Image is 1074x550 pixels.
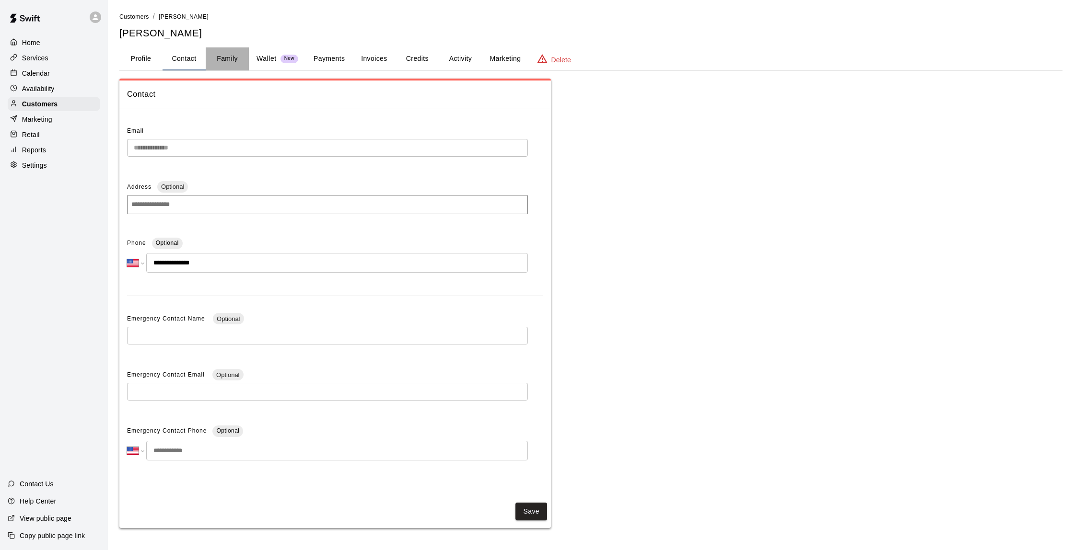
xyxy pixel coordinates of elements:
[8,158,100,172] a: Settings
[8,81,100,96] a: Availability
[22,115,52,124] p: Marketing
[352,47,396,70] button: Invoices
[212,371,243,378] span: Optional
[119,13,149,20] span: Customers
[482,47,528,70] button: Marketing
[22,130,40,139] p: Retail
[22,69,50,78] p: Calendar
[22,145,46,155] p: Reports
[515,503,547,520] button: Save
[119,12,149,20] a: Customers
[8,66,100,80] a: Calendar
[127,315,207,322] span: Emergency Contact Name
[22,53,48,63] p: Services
[22,84,55,93] p: Availability
[153,11,155,22] li: /
[306,47,352,70] button: Payments
[119,11,1062,22] nav: breadcrumb
[127,127,144,134] span: Email
[8,35,100,50] a: Home
[8,97,100,111] a: Customers
[127,236,146,251] span: Phone
[20,479,54,489] p: Contact Us
[280,56,298,62] span: New
[22,160,47,170] p: Settings
[8,112,100,126] a: Marketing
[439,47,482,70] button: Activity
[8,143,100,157] a: Reports
[127,424,207,439] span: Emergency Contact Phone
[157,183,188,190] span: Optional
[159,13,209,20] span: [PERSON_NAME]
[8,127,100,142] a: Retail
[213,315,244,322] span: Optional
[22,38,40,47] p: Home
[8,51,100,65] a: Services
[156,240,179,246] span: Optional
[216,427,239,434] span: Optional
[119,27,1062,40] h5: [PERSON_NAME]
[127,371,207,378] span: Emergency Contact Email
[257,54,277,64] p: Wallet
[119,47,1062,70] div: basic tabs example
[127,139,528,157] div: The email of an existing customer can only be changed by the customer themselves at https://book....
[20,531,85,540] p: Copy public page link
[119,47,163,70] button: Profile
[163,47,206,70] button: Contact
[127,183,152,190] span: Address
[551,55,571,65] p: Delete
[206,47,249,70] button: Family
[20,496,56,506] p: Help Center
[396,47,439,70] button: Credits
[20,514,71,523] p: View public page
[127,88,543,101] span: Contact
[22,99,58,109] p: Customers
